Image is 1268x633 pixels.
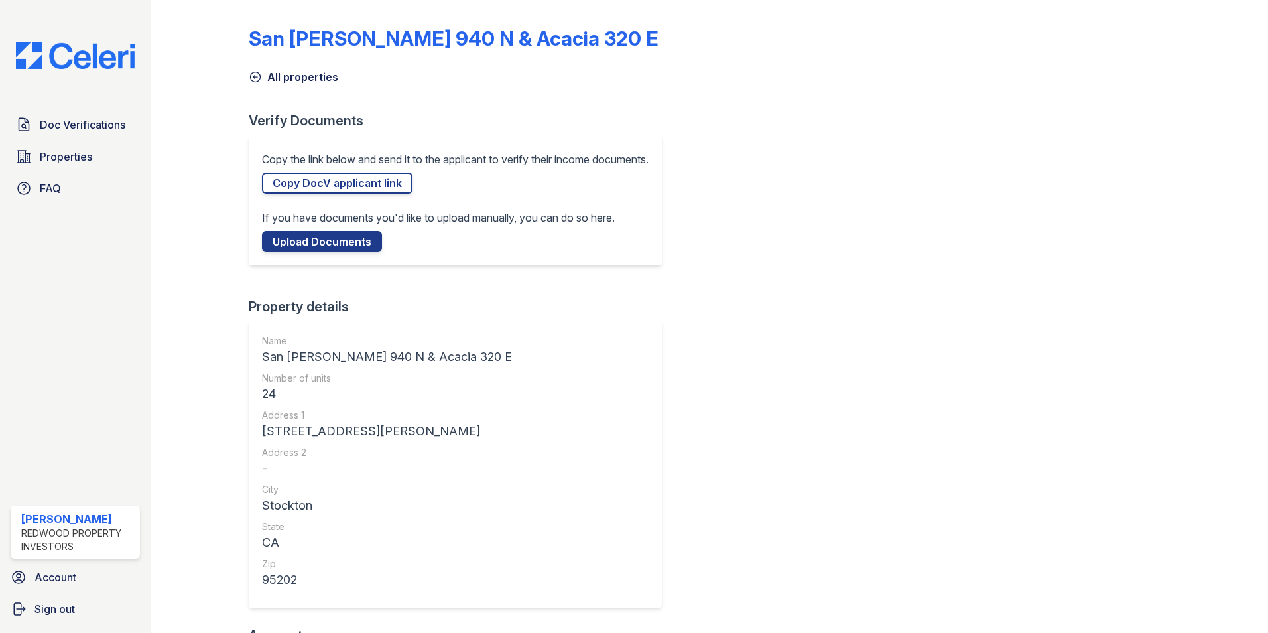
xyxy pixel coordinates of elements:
[249,111,672,130] div: Verify Documents
[5,596,145,622] a: Sign out
[262,459,512,478] div: -
[262,446,512,459] div: Address 2
[262,348,512,366] div: San [PERSON_NAME] 940 N & Acacia 320 E
[262,422,512,441] div: [STREET_ADDRESS][PERSON_NAME]
[262,483,512,496] div: City
[34,569,76,585] span: Account
[262,557,512,571] div: Zip
[11,143,140,170] a: Properties
[249,27,659,50] div: San [PERSON_NAME] 940 N & Acacia 320 E
[262,533,512,552] div: CA
[262,571,512,589] div: 95202
[262,496,512,515] div: Stockton
[11,175,140,202] a: FAQ
[40,180,61,196] span: FAQ
[262,151,649,167] p: Copy the link below and send it to the applicant to verify their income documents.
[5,42,145,69] img: CE_Logo_Blue-a8612792a0a2168367f1c8372b55b34899dd931a85d93a1a3d3e32e68fde9ad4.png
[262,409,512,422] div: Address 1
[34,601,75,617] span: Sign out
[11,111,140,138] a: Doc Verifications
[21,511,135,527] div: [PERSON_NAME]
[262,385,512,403] div: 24
[40,117,125,133] span: Doc Verifications
[5,564,145,591] a: Account
[262,334,512,348] div: Name
[262,372,512,385] div: Number of units
[262,173,412,194] a: Copy DocV applicant link
[262,210,615,226] p: If you have documents you'd like to upload manually, you can do so here.
[1212,580,1255,620] iframe: chat widget
[40,149,92,165] span: Properties
[21,527,135,553] div: Redwood Property Investors
[262,520,512,533] div: State
[249,69,338,85] a: All properties
[262,231,382,252] a: Upload Documents
[249,297,672,316] div: Property details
